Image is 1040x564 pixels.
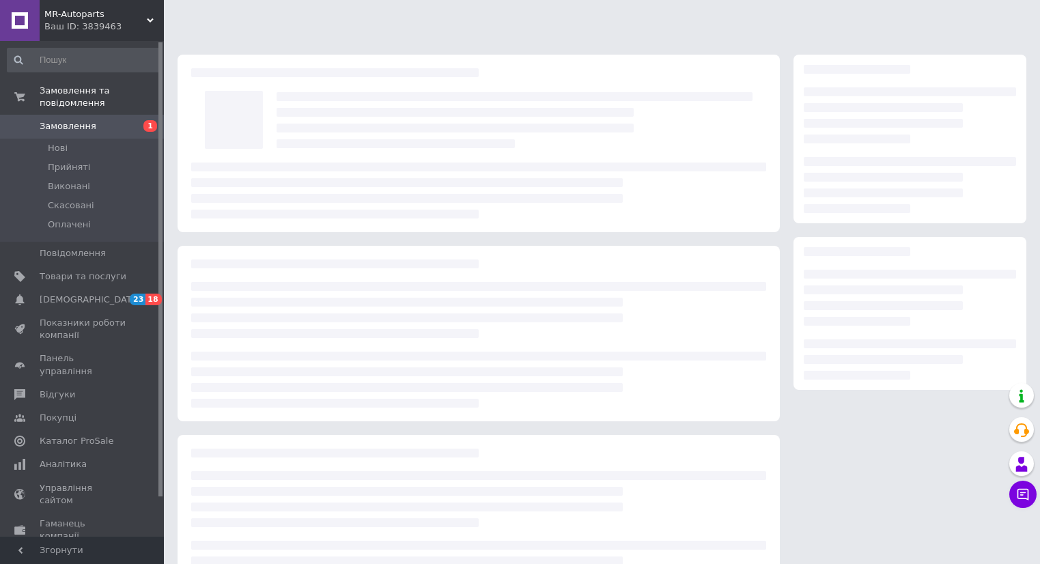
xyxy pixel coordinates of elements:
span: Панель управління [40,352,126,377]
span: 1 [143,120,157,132]
span: Покупці [40,412,76,424]
span: Скасовані [48,199,94,212]
div: Ваш ID: 3839463 [44,20,164,33]
span: Замовлення та повідомлення [40,85,164,109]
span: Нові [48,142,68,154]
span: 23 [130,294,145,305]
button: Чат з покупцем [1009,481,1037,508]
span: Замовлення [40,120,96,132]
span: Каталог ProSale [40,435,113,447]
span: [DEMOGRAPHIC_DATA] [40,294,141,306]
input: Пошук [7,48,160,72]
span: Аналітика [40,458,87,470]
span: 18 [145,294,161,305]
span: Товари та послуги [40,270,126,283]
span: Показники роботи компанії [40,317,126,341]
span: Прийняті [48,161,90,173]
span: Повідомлення [40,247,106,259]
span: Відгуки [40,389,75,401]
span: Гаманець компанії [40,518,126,542]
span: Оплачені [48,218,91,231]
span: Виконані [48,180,90,193]
span: Управління сайтом [40,482,126,507]
span: MR-Autoparts [44,8,147,20]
